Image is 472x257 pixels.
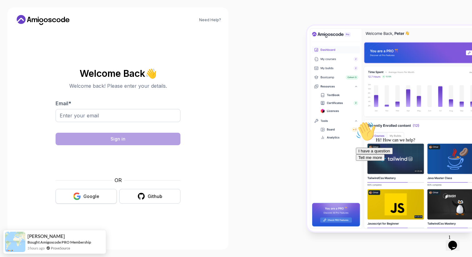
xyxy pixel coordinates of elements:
[56,189,117,204] button: Google
[27,234,65,239] span: [PERSON_NAME]
[83,193,99,200] div: Google
[199,17,221,22] a: Need Help?
[2,35,31,42] button: Tell me more
[2,19,62,23] span: Hi! How can we help?
[446,232,466,251] iframe: chat widget
[145,67,157,79] span: 👋
[71,149,165,173] iframe: Widget containing checkbox for hCaptcha security challenge
[40,240,91,245] a: Amigoscode PRO Membership
[353,119,466,229] iframe: chat widget
[148,193,162,200] div: Github
[115,176,122,184] p: OR
[27,245,45,251] span: 3 hours ago
[56,109,180,122] input: Enter your email
[2,29,39,35] button: I have a question
[51,245,70,251] a: ProveSource
[27,240,40,245] span: Bought
[2,2,115,42] div: 👋Hi! How can we help?I have a questionTell me more
[307,26,472,231] img: Amigoscode Dashboard
[56,82,180,90] p: Welcome back! Please enter your details.
[56,133,180,145] button: Sign in
[111,136,125,142] div: Sign in
[5,232,25,252] img: provesource social proof notification image
[56,100,71,106] label: Email *
[56,68,180,78] h2: Welcome Back
[15,15,71,25] a: Home link
[119,189,180,204] button: Github
[2,2,22,22] img: :wave:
